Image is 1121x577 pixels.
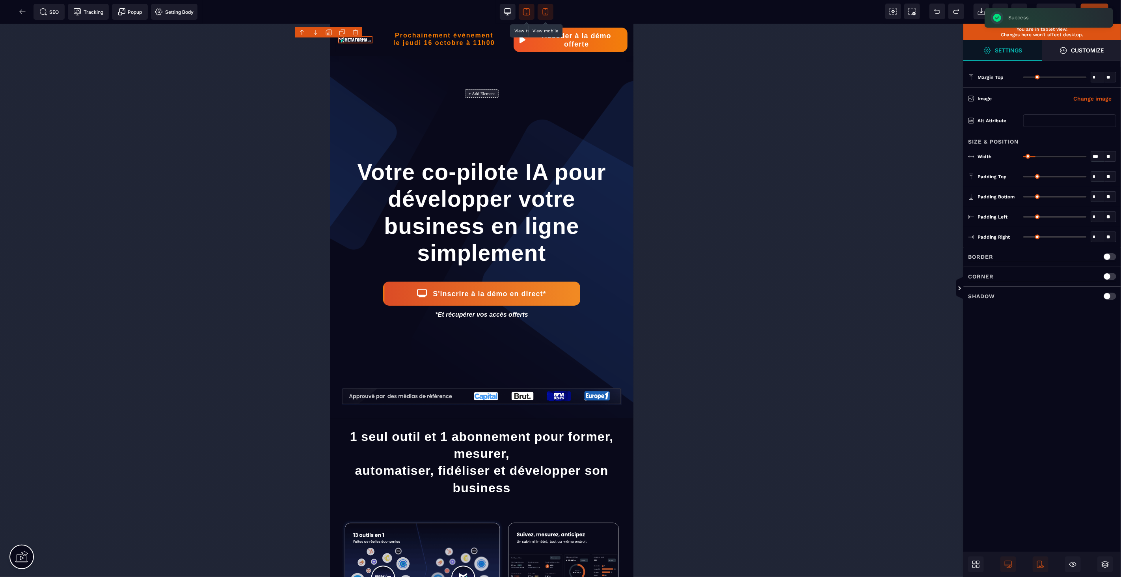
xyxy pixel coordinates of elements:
span: View tablet [519,4,534,20]
div: Alt attribute [978,117,1019,125]
span: Width [978,153,991,160]
span: Undo [929,4,945,19]
span: Redo [948,4,964,19]
button: Accéder à la démo offerte [184,4,298,28]
span: Create Alert Modal [112,4,148,20]
p: Corner [968,272,994,281]
span: Padding Right [978,234,1010,240]
img: d26e0583832d778f9e305d79f6bddf92_8fa9e2e868b1947d56ac74b6bb2c0e33_logo-meta-v1-2.fcd3b35b.svg [8,13,43,20]
span: Tracking code [68,4,109,20]
span: Padding Bottom [978,194,1015,200]
button: S'inscrire à la démo en direct* [53,258,250,282]
p: Border [968,252,993,261]
span: Open Style Manager [963,40,1042,61]
span: Padding Top [978,174,1007,180]
span: Open Blocks [968,556,984,572]
span: Is Show Mobile [1033,556,1048,572]
span: Screenshot [904,4,920,19]
span: View components [885,4,901,19]
span: Tracking [73,8,103,16]
span: Padding Left [978,214,1007,220]
span: Save [1011,4,1027,19]
p: Changes here won't affect desktop. [967,32,1117,37]
span: Open Sub Layers [1097,556,1113,572]
p: You are in tablet view. [967,26,1117,32]
span: Open Style Manager [1042,40,1121,61]
span: Clear [993,4,1008,19]
button: Change image [1069,92,1116,105]
strong: Settings [995,47,1022,53]
span: Save [1081,4,1108,19]
span: Preview [1037,4,1076,19]
span: Cmd Hidden Block [1065,556,1081,572]
h1: 1 seul outil et 1 abonnement pour former, mesurer, automatiser, fidéliser et développer son business [12,401,292,477]
span: Seo meta data [34,4,65,20]
span: Toggle Views [963,277,971,301]
span: Favicon [151,4,197,20]
div: Size & Position [963,132,1121,146]
span: View desktop [500,4,516,20]
span: Margin Top [978,74,1004,80]
p: Shadow [968,291,995,301]
span: Open Import Webpage [974,4,989,19]
span: Is Show Desktop [1000,556,1016,572]
div: Image [978,95,1047,103]
span: View mobile [538,4,553,20]
span: Popup [118,8,142,16]
i: *Et récupérer vos accès offerts [105,288,198,294]
h2: Prochainement évènement le jeudi 16 octobre à 11h00 [45,4,184,28]
span: SEO [39,8,59,16]
span: Setting Body [155,8,194,16]
img: 6ac7edd868552ea4cac3a134bbc25cc8_cedcaeaed21095557c16483233e6a24a_Capture_d%E2%80%99e%CC%81cran_2... [12,364,292,381]
h1: Votre co-pilote IA pour développer votre business en ligne simplement [12,131,292,247]
strong: Customize [1071,47,1104,53]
